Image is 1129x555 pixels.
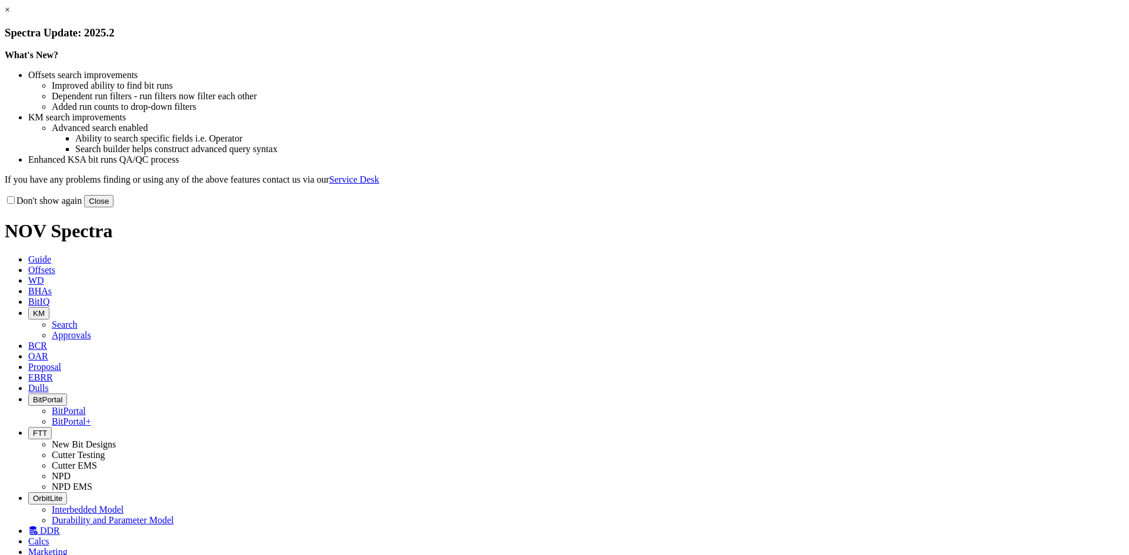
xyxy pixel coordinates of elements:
span: OrbitLite [33,494,62,503]
li: Added run counts to drop-down filters [52,102,1124,112]
span: Dulls [28,383,49,393]
a: Durability and Parameter Model [52,515,174,525]
span: OAR [28,351,48,361]
a: Interbedded Model [52,504,123,514]
span: Calcs [28,536,49,546]
a: × [5,5,10,15]
a: New Bit Designs [52,439,116,449]
li: Ability to search specific fields i.e. Operator [75,133,1124,144]
h3: Spectra Update: 2025.2 [5,26,1124,39]
li: Offsets search improvements [28,70,1124,80]
a: NPD [52,471,71,481]
span: Offsets [28,265,55,275]
span: BCR [28,341,47,351]
a: BitPortal+ [52,416,91,426]
strong: What's New? [5,50,58,60]
a: Cutter Testing [52,450,105,460]
li: Enhanced KSA bit runs QA/QC process [28,154,1124,165]
button: Close [84,195,113,207]
span: EBRR [28,372,53,382]
a: BitPortal [52,406,86,416]
span: BitIQ [28,297,49,307]
span: WD [28,275,44,285]
span: BHAs [28,286,52,296]
a: NPD EMS [52,482,92,492]
span: Guide [28,254,51,264]
a: Approvals [52,330,91,340]
a: Cutter EMS [52,460,97,470]
span: Proposal [28,362,61,372]
span: FTT [33,429,47,438]
a: Search [52,319,78,329]
label: Don't show again [5,196,82,206]
li: Search builder helps construct advanced query syntax [75,144,1124,154]
a: Service Desk [329,174,379,184]
li: Advanced search enabled [52,123,1124,133]
span: DDR [40,526,60,536]
li: Improved ability to find bit runs [52,80,1124,91]
h1: NOV Spectra [5,220,1124,242]
li: KM search improvements [28,112,1124,123]
p: If you have any problems finding or using any of the above features contact us via our [5,174,1124,185]
span: KM [33,309,45,318]
input: Don't show again [7,196,15,204]
span: BitPortal [33,395,62,404]
li: Dependent run filters - run filters now filter each other [52,91,1124,102]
